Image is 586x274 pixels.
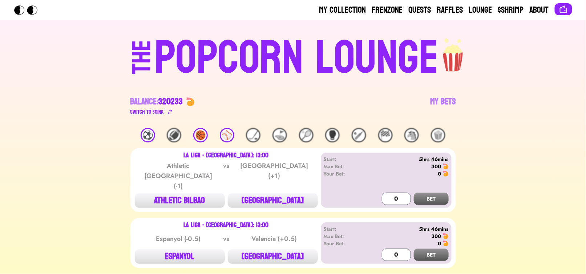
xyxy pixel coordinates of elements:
[319,4,366,16] a: My Collection
[141,128,155,142] div: ⚽️
[135,249,225,264] button: ESPANYOL
[437,4,463,16] a: Raffles
[443,233,449,239] img: 🍤
[414,249,449,261] button: BET
[352,128,366,142] div: 🏏
[222,161,231,191] div: vs
[130,96,183,108] div: Balance:
[129,40,155,89] div: THE
[141,234,215,244] div: Espanyol (-0.5)
[378,128,393,142] div: 🏁
[439,32,469,73] img: popcorn
[530,4,549,16] a: About
[186,97,195,106] img: 🍤
[325,128,340,142] div: 🥊
[299,128,314,142] div: 🎾
[324,233,365,240] div: Max Bet:
[184,153,269,158] div: La Liga - [GEOGRAPHIC_DATA]: 13:00
[443,241,449,246] img: 🍤
[432,163,441,170] div: 300
[69,32,517,81] a: THEPOPCORN LOUNGEpopcorn
[438,240,441,247] div: 0
[443,164,449,169] img: 🍤
[154,35,439,81] div: POPCORN LOUNGE
[228,249,318,264] button: [GEOGRAPHIC_DATA]
[365,225,448,233] div: 5hrs 46mins
[193,128,208,142] div: 🏀
[135,193,225,208] button: ATHLETIC BILBAO
[324,156,365,163] div: Start:
[141,161,215,191] div: Athletic [GEOGRAPHIC_DATA] (-1)
[443,171,449,177] img: 🍤
[498,4,524,16] a: $Shrimp
[238,234,311,244] div: Valencia (+0.5)
[431,96,456,116] a: My Bets
[14,5,43,15] img: Popcorn
[414,193,449,205] button: BET
[365,156,448,163] div: 5hrs 46mins
[469,4,492,16] a: Lounge
[432,233,441,240] div: 300
[559,5,568,14] img: Connect wallet
[130,108,164,116] div: Switch to $ OINK
[409,4,431,16] a: Quests
[324,163,365,170] div: Max Bet:
[220,128,234,142] div: ⚾️
[222,234,231,244] div: vs
[324,240,365,247] div: Your Bet:
[167,128,181,142] div: 🏈
[159,94,183,109] span: 320233
[438,170,441,177] div: 0
[238,161,311,191] div: [GEOGRAPHIC_DATA] (+1)
[246,128,260,142] div: 🏒
[324,170,365,177] div: Your Bet:
[404,128,419,142] div: 🐴
[272,128,287,142] div: ⛳️
[228,193,318,208] button: [GEOGRAPHIC_DATA]
[431,128,445,142] div: 🍿
[184,222,269,228] div: La Liga - [GEOGRAPHIC_DATA]: 13:00
[324,225,365,233] div: Start:
[372,4,403,16] a: Frenzone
